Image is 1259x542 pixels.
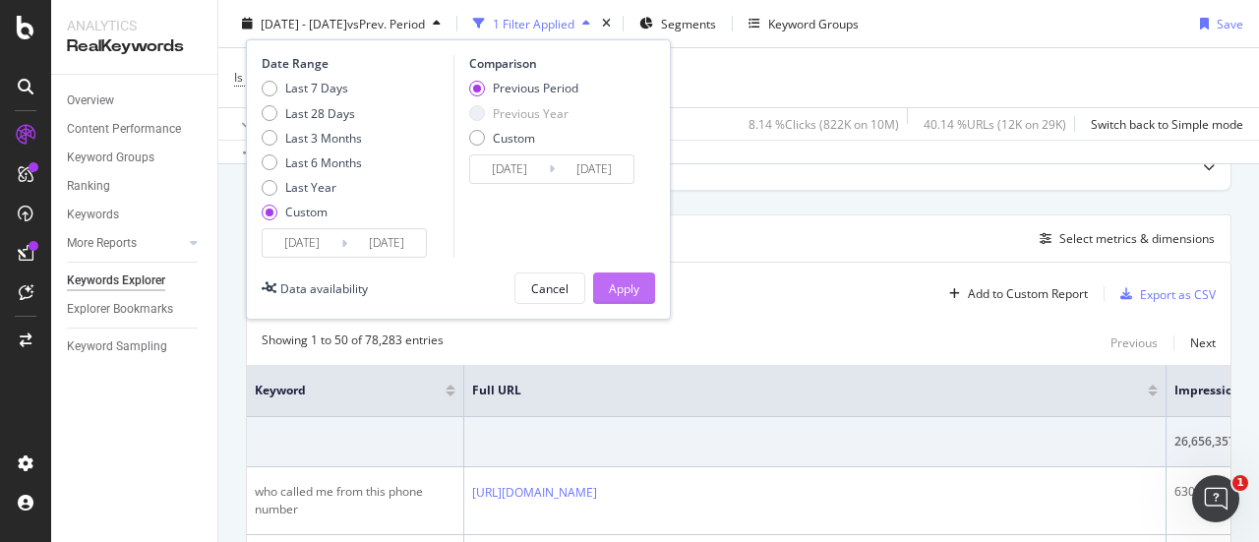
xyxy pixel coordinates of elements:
[285,104,355,121] div: Last 28 Days
[1192,475,1239,522] iframe: Intercom live chat
[67,35,202,58] div: RealKeywords
[67,205,119,225] div: Keywords
[262,331,444,355] div: Showing 1 to 50 of 78,283 entries
[263,229,341,257] input: Start Date
[67,336,204,357] a: Keyword Sampling
[469,80,578,96] div: Previous Period
[514,272,585,304] button: Cancel
[493,15,574,31] div: 1 Filter Applied
[1083,108,1243,140] button: Switch back to Simple mode
[472,382,1118,399] span: Full URL
[741,8,867,39] button: Keyword Groups
[67,176,110,197] div: Ranking
[67,90,204,111] a: Overview
[262,204,362,220] div: Custom
[347,229,426,257] input: End Date
[285,154,362,171] div: Last 6 Months
[555,155,633,183] input: End Date
[469,104,578,121] div: Previous Year
[1091,115,1243,132] div: Switch back to Simple mode
[531,279,569,296] div: Cancel
[285,204,328,220] div: Custom
[261,15,347,31] span: [DATE] - [DATE]
[285,80,348,96] div: Last 7 Days
[262,179,362,196] div: Last Year
[262,129,362,146] div: Last 3 Months
[1110,331,1158,355] button: Previous
[67,299,204,320] a: Explorer Bookmarks
[285,179,336,196] div: Last Year
[262,55,449,72] div: Date Range
[768,15,859,31] div: Keyword Groups
[255,483,455,518] div: who called me from this phone number
[262,104,362,121] div: Last 28 Days
[1190,331,1216,355] button: Next
[255,382,416,399] span: Keyword
[609,279,639,296] div: Apply
[472,483,597,503] a: [URL][DOMAIN_NAME]
[924,115,1066,132] div: 40.14 % URLs ( 12K on 29K )
[661,15,716,31] span: Segments
[67,176,204,197] a: Ranking
[67,271,165,291] div: Keywords Explorer
[285,129,362,146] div: Last 3 Months
[631,8,724,39] button: Segments
[67,336,167,357] div: Keyword Sampling
[493,80,578,96] div: Previous Period
[234,8,449,39] button: [DATE] - [DATE]vsPrev. Period
[262,80,362,96] div: Last 7 Days
[1032,227,1215,251] button: Select metrics & dimensions
[1059,230,1215,247] div: Select metrics & dimensions
[749,115,899,132] div: 8.14 % Clicks ( 822K on 10M )
[1217,15,1243,31] div: Save
[593,272,655,304] button: Apply
[67,148,204,168] a: Keyword Groups
[1192,8,1243,39] button: Save
[67,16,202,35] div: Analytics
[598,14,615,33] div: times
[67,233,184,254] a: More Reports
[941,278,1088,310] button: Add to Custom Report
[67,299,173,320] div: Explorer Bookmarks
[1110,334,1158,351] div: Previous
[469,55,640,72] div: Comparison
[67,119,204,140] a: Content Performance
[1232,475,1248,491] span: 1
[493,104,569,121] div: Previous Year
[493,129,535,146] div: Custom
[67,119,181,140] div: Content Performance
[1112,278,1216,310] button: Export as CSV
[67,271,204,291] a: Keywords Explorer
[67,148,154,168] div: Keyword Groups
[347,15,425,31] span: vs Prev. Period
[262,154,362,171] div: Last 6 Months
[1190,334,1216,351] div: Next
[234,108,291,140] button: Apply
[67,233,137,254] div: More Reports
[469,129,578,146] div: Custom
[968,288,1088,300] div: Add to Custom Report
[465,8,598,39] button: 1 Filter Applied
[280,279,368,296] div: Data availability
[67,205,204,225] a: Keywords
[1140,286,1216,303] div: Export as CSV
[67,90,114,111] div: Overview
[470,155,549,183] input: Start Date
[234,69,293,86] span: Is Branded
